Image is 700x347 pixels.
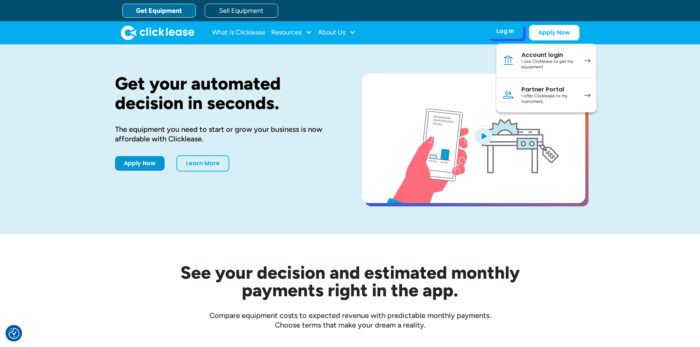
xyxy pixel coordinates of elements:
a: What Is Clicklease [212,25,265,40]
a: home [121,25,194,40]
a: Partner PortalI offer Clicklease to my customers. [496,78,596,112]
img: Blue play button logo on a light blue circular background [474,126,493,146]
div: About Us [318,25,356,40]
div: Resources [271,25,312,40]
div: I use Clicklease to get my equipment [521,59,577,70]
img: Person icon [502,89,514,101]
div: Account login [521,51,577,59]
a: open lightbox [362,74,585,203]
div: Log In [496,28,514,35]
img: Clicklease logo [121,25,194,40]
div: I offer Clicklease to my customers. [521,93,577,105]
img: arrow [584,59,590,63]
a: Get Equipment [122,4,196,18]
a: Sell Equipment [205,4,278,18]
div: The equipment you need to start or grow your business is now affordable with Clicklease. [115,124,338,144]
a: Apply Now [529,25,579,40]
div: Compare equipment costs to expected revenue with predictable monthly payments. Choose terms that ... [115,311,585,330]
a: Account loginI use Clicklease to get my equipment [496,44,596,78]
img: Revisit consent button [8,328,19,339]
nav: Log In [496,44,596,112]
img: Bank icon [502,55,514,66]
img: arrow [584,93,590,97]
button: Consent Preferences [8,328,19,339]
a: Apply Now [115,156,165,171]
div: Partner Portal [521,86,577,93]
h2: See your decision and estimated monthly payments right in the app. [144,264,556,299]
h1: Get your automated decision in seconds. [115,74,338,113]
a: Learn More [176,155,229,171]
